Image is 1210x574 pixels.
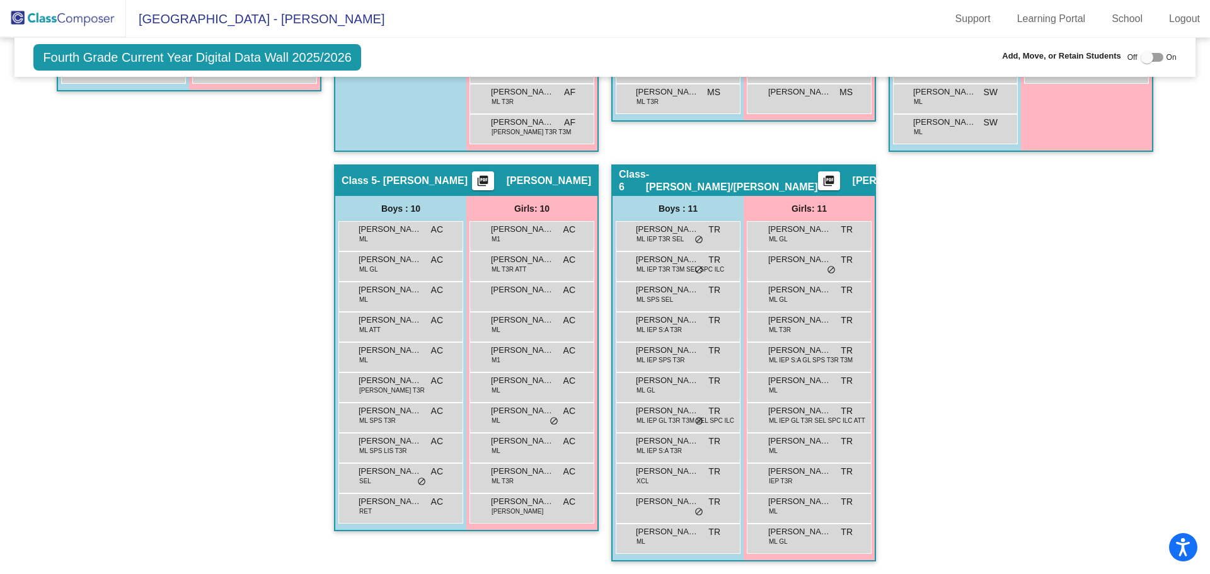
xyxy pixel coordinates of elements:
[841,495,853,508] span: TR
[359,405,422,417] span: [PERSON_NAME]
[563,253,575,267] span: AC
[636,495,699,508] span: [PERSON_NAME]
[564,86,575,99] span: AF
[33,44,361,71] span: Fourth Grade Current Year Digital Data Wall 2025/2026
[636,374,699,387] span: [PERSON_NAME]
[636,465,699,478] span: [PERSON_NAME]
[841,253,853,267] span: TR
[431,435,443,448] span: AC
[744,196,875,221] div: Girls: 11
[841,435,853,448] span: TR
[492,127,571,137] span: [PERSON_NAME] T3R T3M
[359,223,422,236] span: [PERSON_NAME] [PERSON_NAME]
[769,507,778,516] span: ML
[708,253,720,267] span: TR
[1007,9,1096,29] a: Learning Portal
[492,234,500,244] span: M1
[708,223,720,236] span: TR
[1102,9,1153,29] a: School
[491,314,554,326] span: [PERSON_NAME]
[431,314,443,327] span: AC
[707,86,720,99] span: MS
[768,405,831,417] span: [PERSON_NAME]
[431,253,443,267] span: AC
[492,325,500,335] span: ML
[636,525,699,538] span: [PERSON_NAME]
[359,344,422,357] span: [PERSON_NAME] [PERSON_NAME]
[563,344,575,357] span: AC
[769,355,853,365] span: ML IEP S:A GL SPS T3R T3M
[563,314,575,327] span: AC
[769,446,778,456] span: ML
[491,253,554,266] span: [PERSON_NAME]
[1002,50,1121,62] span: Add, Move, or Retain Students
[841,465,853,478] span: TR
[491,344,554,357] span: [PERSON_NAME]
[636,435,699,447] span: [PERSON_NAME] [PERSON_NAME]
[491,374,554,387] span: [PERSON_NAME]
[431,465,443,478] span: AC
[491,495,554,508] span: [PERSON_NAME]
[466,196,597,221] div: Girls: 10
[853,175,937,187] span: [PERSON_NAME]
[708,435,720,448] span: TR
[563,284,575,297] span: AC
[636,314,699,326] span: [PERSON_NAME]
[768,253,831,266] span: [PERSON_NAME]
[563,374,575,387] span: AC
[359,507,372,516] span: RET
[431,344,443,357] span: AC
[694,416,703,427] span: do_not_disturb_alt
[359,325,381,335] span: ML ATT
[841,223,853,236] span: TR
[491,86,554,98] span: [PERSON_NAME]
[491,435,554,447] span: [PERSON_NAME]
[492,446,500,456] span: ML
[913,86,976,98] span: [PERSON_NAME]
[636,284,699,296] span: [PERSON_NAME]
[491,284,554,296] span: [PERSON_NAME]
[359,355,368,365] span: ML
[342,175,377,187] span: Class 5
[475,175,490,192] mat-icon: picture_as_pdf
[841,314,853,327] span: TR
[637,446,682,456] span: ML IEP S:A T3R
[637,476,648,486] span: XCL
[768,374,831,387] span: [PERSON_NAME]
[431,495,443,508] span: AC
[563,465,575,478] span: AC
[492,97,514,106] span: ML T3R
[1167,52,1177,63] span: On
[768,314,831,326] span: [PERSON_NAME] [PERSON_NAME]
[359,416,396,425] span: ML SPS T3R
[708,344,720,357] span: TR
[769,295,788,304] span: ML GL
[708,314,720,327] span: TR
[769,325,791,335] span: ML T3R
[492,476,514,486] span: ML T3R
[492,386,500,395] span: ML
[983,86,998,99] span: SW
[359,295,368,304] span: ML
[694,507,703,517] span: do_not_disturb_alt
[491,116,554,129] span: [PERSON_NAME] [PERSON_NAME]
[694,265,703,275] span: do_not_disturb_alt
[708,465,720,478] span: TR
[431,405,443,418] span: AC
[613,196,744,221] div: Boys : 11
[768,435,831,447] span: [PERSON_NAME]
[550,416,558,427] span: do_not_disturb_alt
[637,325,682,335] span: ML IEP S:A T3R
[359,253,422,266] span: [PERSON_NAME]
[768,525,831,538] span: [PERSON_NAME]
[637,295,673,304] span: ML SPS SEL
[637,537,645,546] span: ML
[359,234,368,244] span: ML
[636,253,699,266] span: [PERSON_NAME]
[1127,52,1138,63] span: Off
[359,465,422,478] span: [PERSON_NAME]
[359,495,422,508] span: [PERSON_NAME]
[708,284,720,297] span: TR
[769,386,778,395] span: ML
[913,116,976,129] span: [PERSON_NAME]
